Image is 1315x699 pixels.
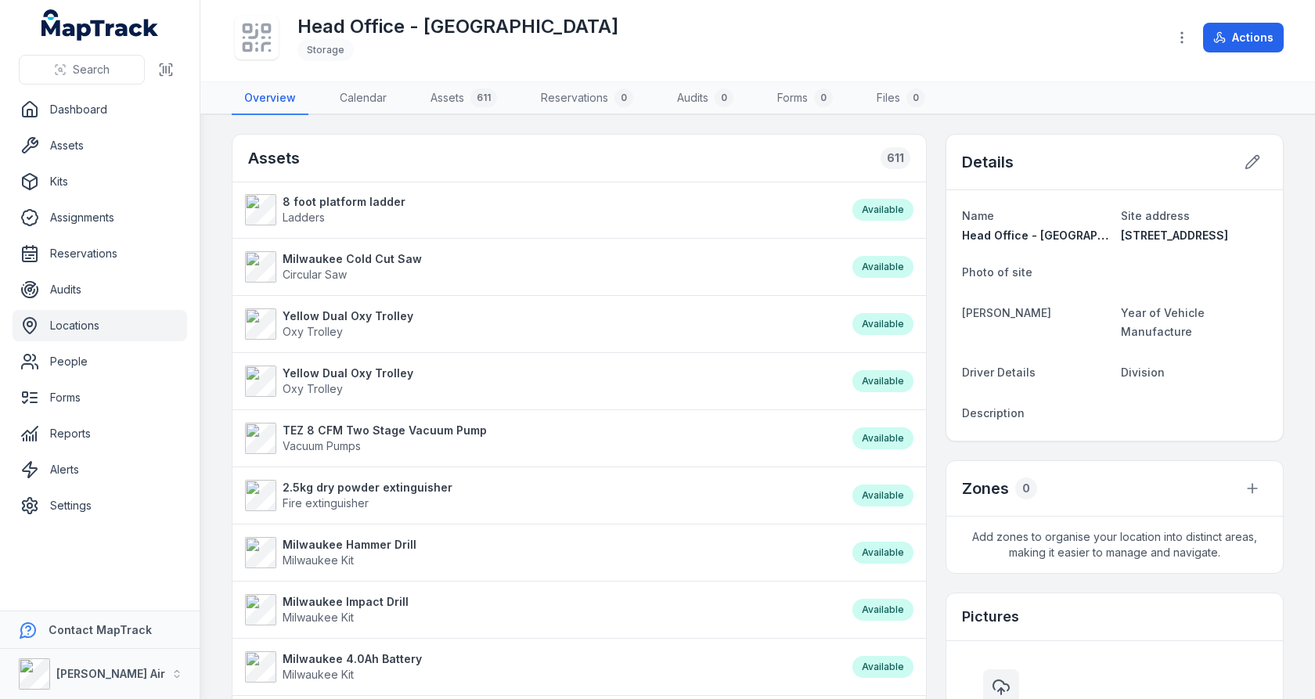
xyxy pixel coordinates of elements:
strong: Yellow Dual Oxy Trolley [283,366,413,381]
span: [PERSON_NAME] [962,306,1051,319]
a: Milwaukee 4.0Ah BatteryMilwaukee Kit [245,651,837,683]
a: Yellow Dual Oxy TrolleyOxy Trolley [245,366,837,397]
span: Fire extinguisher [283,496,369,510]
a: Locations [13,310,187,341]
a: Alerts [13,454,187,485]
strong: TEZ 8 CFM Two Stage Vacuum Pump [283,423,487,438]
a: Files0 [864,82,938,115]
span: Division [1121,366,1165,379]
span: Year of Vehicle Manufacture [1121,306,1205,338]
a: Audits0 [665,82,746,115]
div: 611 [881,147,910,169]
a: Reservations0 [528,82,646,115]
a: Reports [13,418,187,449]
strong: Contact MapTrack [49,623,152,636]
div: 0 [814,88,833,107]
div: 611 [470,88,497,107]
a: 2.5kg dry powder extinguisherFire extinguisher [245,480,837,511]
a: Yellow Dual Oxy TrolleyOxy Trolley [245,308,837,340]
a: 8 foot platform ladderLadders [245,194,837,225]
span: Vacuum Pumps [283,439,361,452]
span: Milwaukee Kit [283,611,354,624]
span: Ladders [283,211,325,224]
a: Calendar [327,82,399,115]
a: Milwaukee Cold Cut SawCircular Saw [245,251,837,283]
span: Head Office - [GEOGRAPHIC_DATA] [962,229,1153,242]
a: Reservations [13,238,187,269]
a: Dashboard [13,94,187,125]
a: Kits [13,166,187,197]
a: Assets [13,130,187,161]
span: Search [73,62,110,77]
div: Available [852,427,913,449]
button: Actions [1203,23,1284,52]
strong: Yellow Dual Oxy Trolley [283,308,413,324]
span: Photo of site [962,265,1032,279]
span: Site address [1121,209,1190,222]
a: Forms0 [765,82,845,115]
a: People [13,346,187,377]
strong: Milwaukee Cold Cut Saw [283,251,422,267]
div: Available [852,370,913,392]
h2: Zones [962,477,1009,499]
h2: Details [962,151,1014,173]
span: Oxy Trolley [283,325,343,338]
span: Add zones to organise your location into distinct areas, making it easier to manage and navigate. [946,517,1283,573]
strong: Milwaukee Impact Drill [283,594,409,610]
div: Available [852,656,913,678]
div: 0 [906,88,925,107]
strong: [PERSON_NAME] Air [56,667,165,680]
div: 0 [1015,477,1037,499]
button: Search [19,55,145,85]
span: Driver Details [962,366,1036,379]
div: Available [852,485,913,506]
span: Circular Saw [283,268,347,281]
a: Assets611 [418,82,510,115]
a: Settings [13,490,187,521]
a: Assignments [13,202,187,233]
div: 0 [715,88,733,107]
h3: Pictures [962,606,1019,628]
a: Audits [13,274,187,305]
span: Milwaukee Kit [283,553,354,567]
a: Milwaukee Hammer DrillMilwaukee Kit [245,537,837,568]
div: Available [852,256,913,278]
div: 0 [614,88,633,107]
a: Milwaukee Impact DrillMilwaukee Kit [245,594,837,625]
strong: 8 foot platform ladder [283,194,405,210]
span: Description [962,406,1025,420]
a: Overview [232,82,308,115]
a: MapTrack [41,9,159,41]
a: Forms [13,382,187,413]
span: Name [962,209,994,222]
strong: 2.5kg dry powder extinguisher [283,480,452,495]
div: Available [852,542,913,564]
span: Oxy Trolley [283,382,343,395]
strong: Milwaukee 4.0Ah Battery [283,651,422,667]
div: Storage [297,39,354,61]
div: Available [852,599,913,621]
span: [STREET_ADDRESS] [1121,229,1228,242]
a: TEZ 8 CFM Two Stage Vacuum PumpVacuum Pumps [245,423,837,454]
div: Available [852,313,913,335]
h1: Head Office - [GEOGRAPHIC_DATA] [297,14,618,39]
span: Milwaukee Kit [283,668,354,681]
h2: Assets [248,147,300,169]
div: Available [852,199,913,221]
strong: Milwaukee Hammer Drill [283,537,416,553]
